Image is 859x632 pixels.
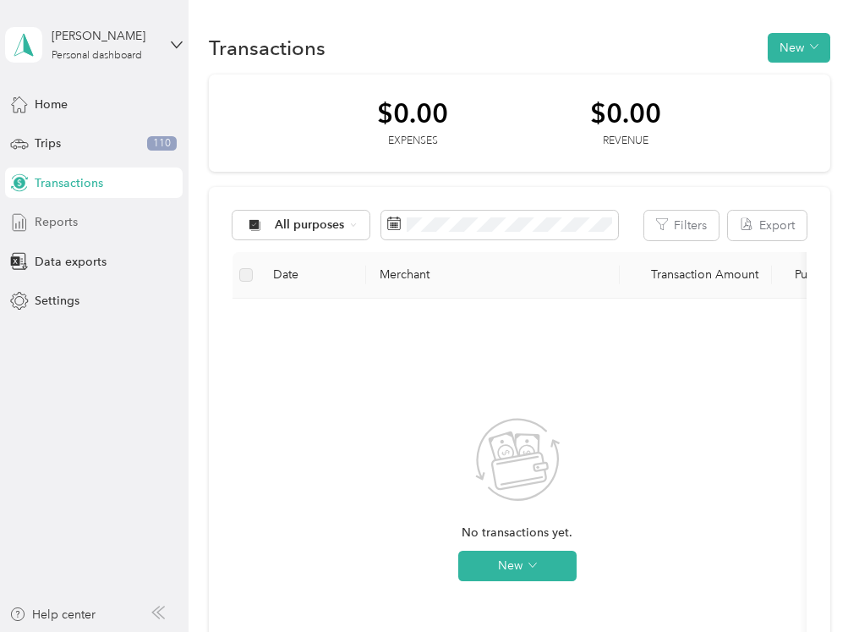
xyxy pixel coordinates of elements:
div: $0.00 [377,98,448,128]
span: Home [35,96,68,113]
h1: Transactions [209,39,326,57]
span: Purpose [785,267,839,282]
th: Date [260,252,366,299]
iframe: Everlance-gr Chat Button Frame [764,537,859,632]
span: All purposes [275,219,345,231]
div: Personal dashboard [52,51,142,61]
div: Revenue [590,134,661,149]
div: Expenses [377,134,448,149]
th: Merchant [366,252,620,299]
span: Reports [35,213,78,231]
button: Filters [644,211,719,240]
span: 110 [147,136,177,151]
div: $0.00 [590,98,661,128]
span: Transactions [35,174,103,192]
th: Transaction Amount [620,252,772,299]
span: Data exports [35,253,107,271]
button: New [458,551,577,581]
span: No transactions yet. [462,524,572,542]
button: Help center [9,606,96,624]
button: Export [728,211,807,240]
span: Trips [35,135,61,152]
button: New [768,33,830,63]
div: [PERSON_NAME] [52,27,157,45]
span: Settings [35,292,79,310]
